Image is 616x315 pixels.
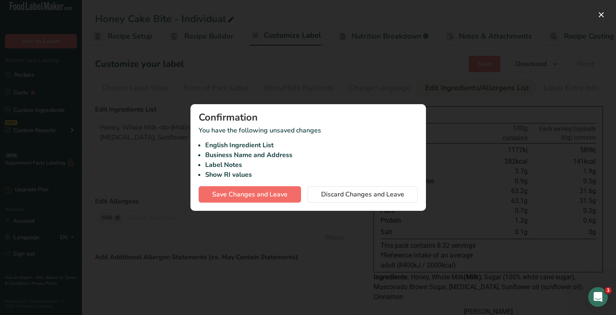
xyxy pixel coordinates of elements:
[199,186,301,203] button: Save Changes and Leave
[199,126,418,180] p: You have the following unsaved changes
[212,189,288,199] span: Save Changes and Leave
[205,150,418,160] li: Business Name and Address
[205,170,418,180] li: Show RI values
[321,189,404,199] span: Discard Changes and Leave
[205,160,418,170] li: Label Notes
[205,140,418,150] li: English Ingredient List
[605,287,611,294] span: 1
[199,112,418,122] div: Confirmation
[588,287,608,307] iframe: Intercom live chat
[308,186,418,203] button: Discard Changes and Leave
